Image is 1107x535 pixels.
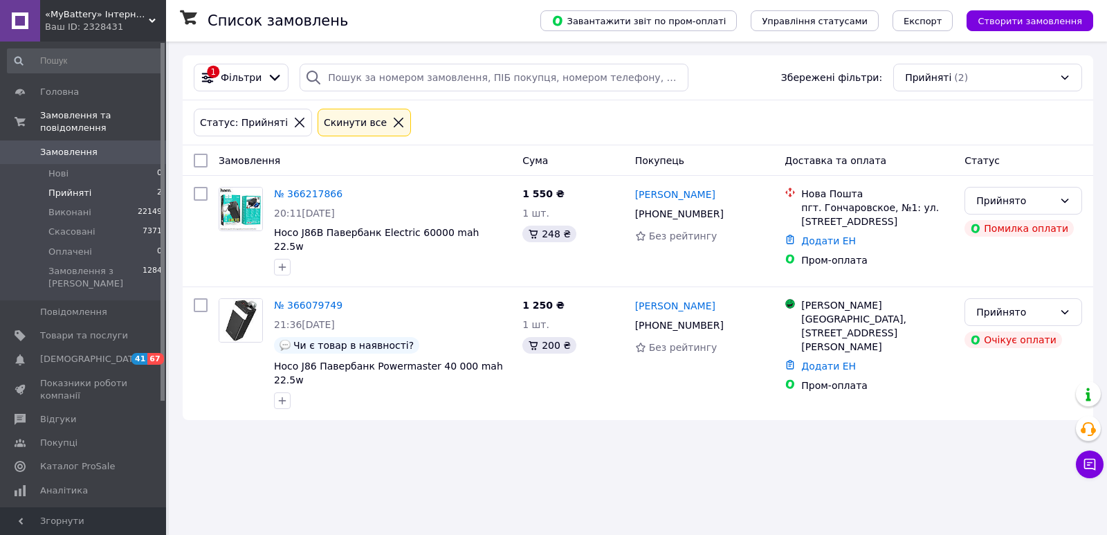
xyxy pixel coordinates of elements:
div: Очікує оплати [964,332,1062,348]
span: 1 550 ₴ [522,188,565,199]
span: [DEMOGRAPHIC_DATA] [40,353,143,365]
a: [PERSON_NAME] [635,188,715,201]
a: Hoco J86 Павербанк Powermaster 40 000 mah 22.5w [274,361,503,386]
span: Cума [522,155,548,166]
span: 2 [157,187,162,199]
a: Додати ЕН [801,361,856,372]
span: [PHONE_NUMBER] [635,320,724,331]
span: Чи є товар в наявності? [293,340,414,351]
a: Фото товару [219,187,263,231]
div: 248 ₴ [522,226,576,242]
span: Завантажити звіт по пром-оплаті [551,15,726,27]
span: [PHONE_NUMBER] [635,208,724,219]
a: Hoco J86B Павербанк Electric 60000 mah 22.5w [274,227,479,252]
span: 1 250 ₴ [522,300,565,311]
a: Створити замовлення [953,15,1093,26]
span: Фільтри [221,71,262,84]
span: Покупець [635,155,684,166]
div: [GEOGRAPHIC_DATA], [STREET_ADDRESS][PERSON_NAME] [801,312,953,354]
span: 67 [147,353,163,365]
span: Прийняті [48,187,91,199]
button: Експорт [893,10,953,31]
span: Статус [964,155,1000,166]
img: :speech_balloon: [280,340,291,351]
span: Збережені фільтри: [781,71,882,84]
a: [PERSON_NAME] [635,299,715,313]
button: Управління статусами [751,10,879,31]
span: Замовлення з [PERSON_NAME] [48,265,143,290]
span: 1 шт. [522,208,549,219]
span: 0 [157,246,162,258]
span: Виконані [48,206,91,219]
div: Статус: Прийняті [197,115,291,130]
div: Прийнято [976,305,1054,320]
span: Аналітика [40,484,88,497]
span: Експорт [904,16,942,26]
span: Показники роботи компанії [40,377,128,402]
div: Прийнято [976,193,1054,208]
a: Фото товару [219,298,263,343]
span: Доставка та оплата [785,155,886,166]
div: Помилка оплати [964,220,1074,237]
span: Нові [48,167,68,180]
h1: Список замовлень [208,12,348,29]
input: Пошук за номером замовлення, ПІБ покупця, номером телефону, Email, номером накладної [300,64,688,91]
span: Створити замовлення [978,16,1082,26]
span: Замовлення [40,146,98,158]
span: Повідомлення [40,306,107,318]
div: 200 ₴ [522,337,576,354]
span: Покупці [40,437,77,449]
img: Фото товару [219,188,262,230]
span: Без рейтингу [649,230,717,242]
img: Фото товару [219,299,262,342]
a: № 366079749 [274,300,342,311]
span: 41 [131,353,147,365]
span: Скасовані [48,226,95,238]
span: 1284 [143,265,162,290]
div: [PERSON_NAME] [801,298,953,312]
span: Замовлення та повідомлення [40,109,166,134]
div: Cкинути все [321,115,390,130]
span: 7371 [143,226,162,238]
button: Створити замовлення [967,10,1093,31]
span: Каталог ProSale [40,460,115,473]
div: Пром-оплата [801,379,953,392]
span: Оплачені [48,246,92,258]
span: Головна [40,86,79,98]
span: Відгуки [40,413,76,426]
span: 21:36[DATE] [274,319,335,330]
span: 0 [157,167,162,180]
span: (2) [954,72,968,83]
div: Пром-оплата [801,253,953,267]
span: Товари та послуги [40,329,128,342]
div: Ваш ID: 2328431 [45,21,166,33]
a: Додати ЕН [801,235,856,246]
span: 20:11[DATE] [274,208,335,219]
div: пгт. Гончаровское, №1: ул. [STREET_ADDRESS] [801,201,953,228]
span: Управління статусами [762,16,868,26]
div: Нова Пошта [801,187,953,201]
a: № 366217866 [274,188,342,199]
button: Завантажити звіт по пром-оплаті [540,10,737,31]
span: Прийняті [905,71,951,84]
span: «MyBattery» Інтернет-магазин [45,8,149,21]
span: Замовлення [219,155,280,166]
span: 22149 [138,206,162,219]
span: 1 шт. [522,319,549,330]
span: Без рейтингу [649,342,717,353]
input: Пошук [7,48,163,73]
button: Чат з покупцем [1076,451,1104,478]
